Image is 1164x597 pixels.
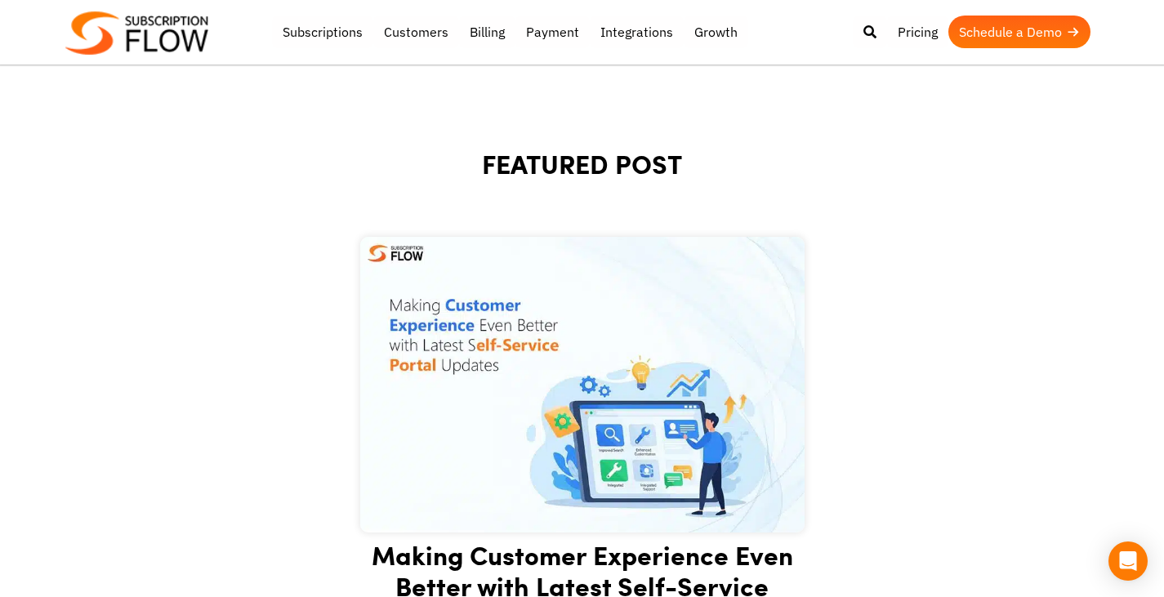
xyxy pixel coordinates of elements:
a: Pricing [887,16,948,48]
a: Growth [684,16,748,48]
a: Billing [459,16,515,48]
a: Subscriptions [272,16,373,48]
h1: FEATURED POST [92,147,1073,221]
a: Integrations [590,16,684,48]
a: Schedule a Demo [948,16,1090,48]
div: Open Intercom Messenger [1108,541,1148,581]
a: Customers [373,16,459,48]
img: Subscriptionflow [65,11,208,55]
a: Payment [515,16,590,48]
img: Self-Service Portal Updates [360,237,805,532]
